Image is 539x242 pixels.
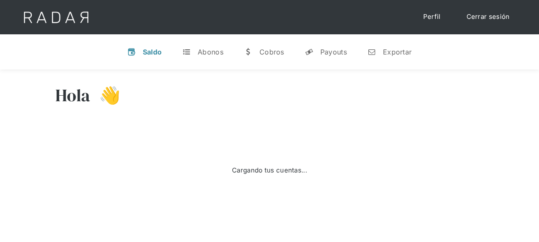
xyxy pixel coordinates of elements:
div: Payouts [320,48,347,56]
div: Cargando tus cuentas... [232,166,307,175]
a: Cerrar sesión [458,9,518,25]
div: v [127,48,136,56]
div: Exportar [383,48,412,56]
div: Saldo [143,48,162,56]
h3: 👋 [90,85,120,106]
div: Abonos [198,48,223,56]
h3: Hola [55,85,90,106]
a: Perfil [415,9,449,25]
div: t [182,48,191,56]
div: w [244,48,253,56]
div: y [305,48,313,56]
div: n [367,48,376,56]
div: Cobros [259,48,284,56]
